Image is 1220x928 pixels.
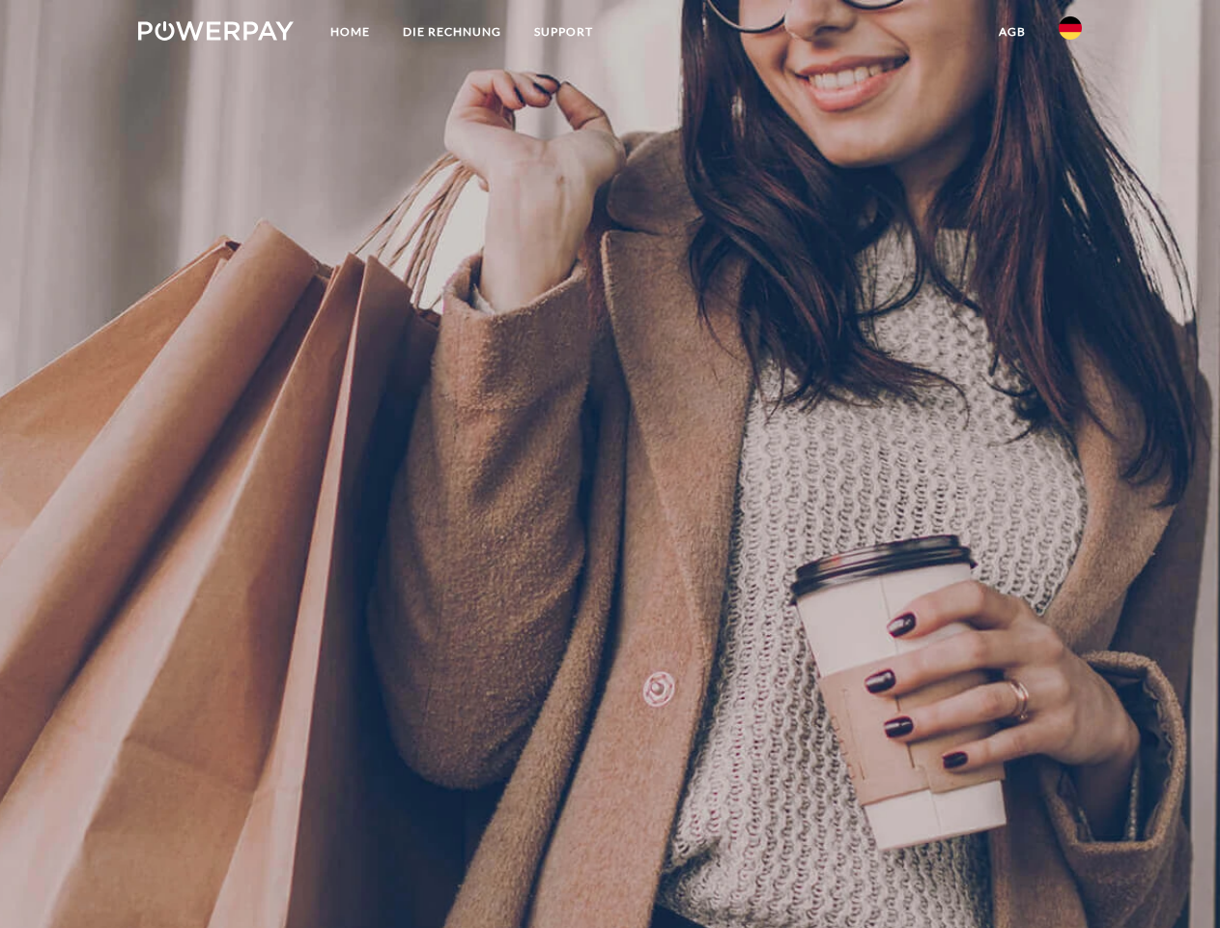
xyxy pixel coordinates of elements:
[386,14,518,49] a: DIE RECHNUNG
[138,21,294,41] img: logo-powerpay-white.svg
[982,14,1042,49] a: agb
[1059,16,1082,40] img: de
[314,14,386,49] a: Home
[518,14,610,49] a: SUPPORT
